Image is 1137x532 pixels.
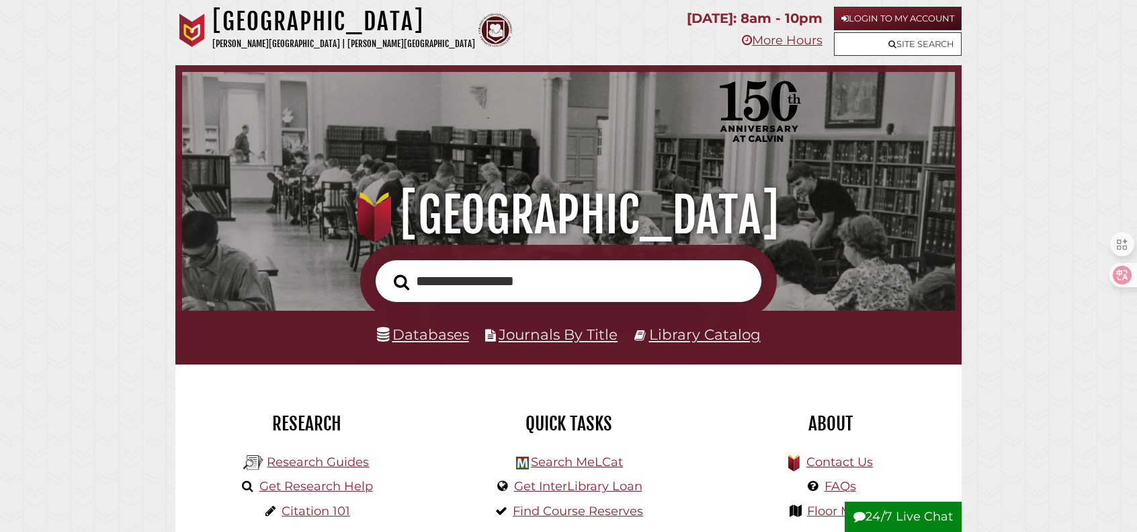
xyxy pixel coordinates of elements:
[806,455,873,469] a: Contact Us
[514,479,642,494] a: Get InterLibrary Loan
[185,412,427,435] h2: Research
[834,7,962,30] a: Login to My Account
[649,326,761,343] a: Library Catalog
[448,412,689,435] h2: Quick Tasks
[825,479,856,494] a: FAQs
[387,270,416,295] button: Search
[394,274,409,291] i: Search
[513,504,643,519] a: Find Course Reserves
[516,457,529,469] img: Hekman Library Logo
[478,13,512,47] img: Calvin Theological Seminary
[212,36,475,52] p: [PERSON_NAME][GEOGRAPHIC_DATA] | [PERSON_NAME][GEOGRAPHIC_DATA]
[687,7,823,30] p: [DATE]: 8am - 10pm
[377,326,469,343] a: Databases
[710,412,952,435] h2: About
[212,7,475,36] h1: [GEOGRAPHIC_DATA]
[499,326,618,343] a: Journals By Title
[267,455,369,469] a: Research Guides
[199,186,937,245] h1: [GEOGRAPHIC_DATA]
[742,33,823,48] a: More Hours
[834,32,962,56] a: Site Search
[282,504,350,519] a: Citation 101
[531,455,623,469] a: Search MeLCat
[175,13,209,47] img: Calvin University
[259,479,373,494] a: Get Research Help
[243,453,263,473] img: Hekman Library Logo
[807,504,874,519] a: Floor Maps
